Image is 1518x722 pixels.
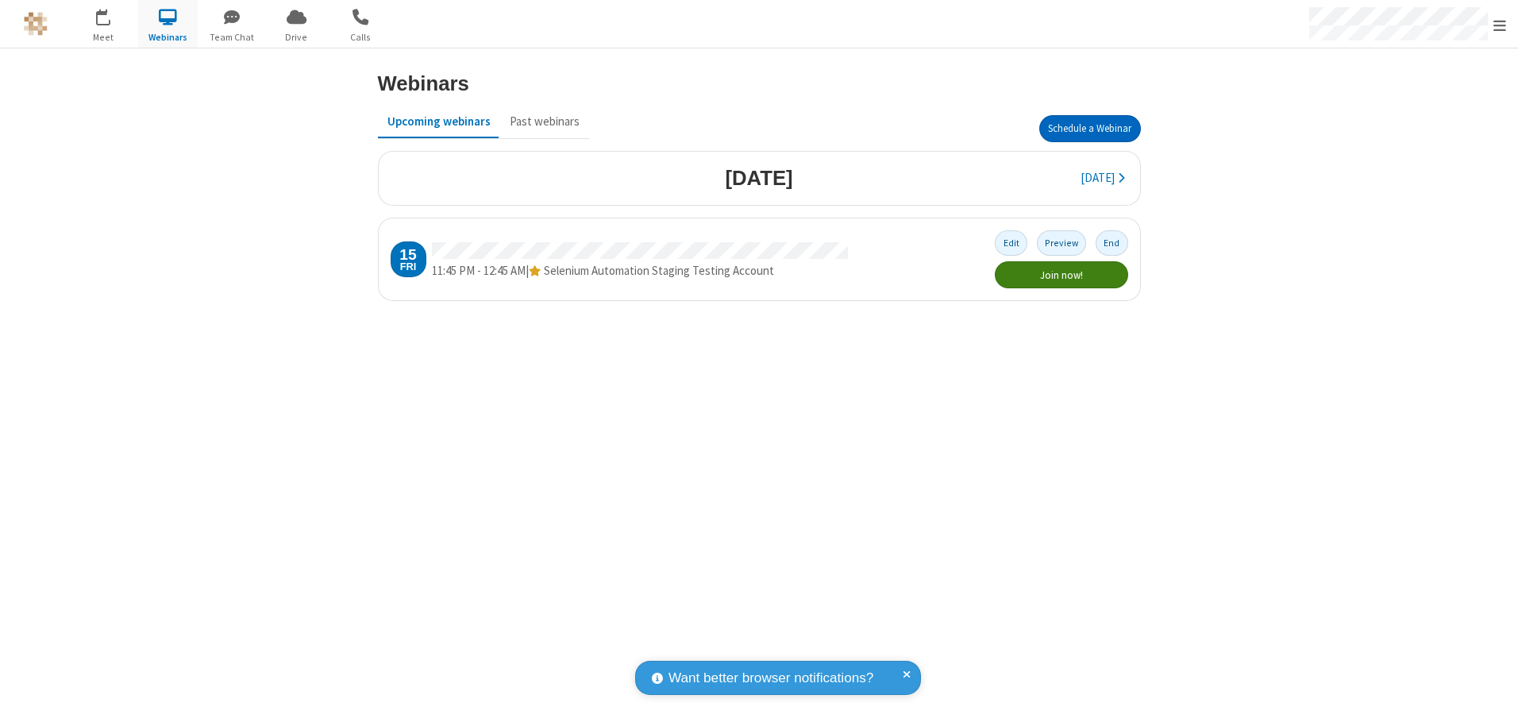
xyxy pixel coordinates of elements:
[432,263,526,278] span: 11:45 PM - 12:45 AM
[138,30,198,44] span: Webinars
[1037,230,1087,255] button: Preview
[432,262,848,280] div: |
[1039,115,1141,142] button: Schedule a Webinar
[267,30,326,44] span: Drive
[202,30,262,44] span: Team Chat
[331,30,391,44] span: Calls
[668,668,873,689] span: Want better browser notifications?
[378,72,469,95] h3: Webinars
[399,247,416,262] div: 15
[995,261,1127,288] button: Join now!
[995,230,1027,255] button: Edit
[725,167,792,189] h3: [DATE]
[1071,164,1134,194] button: [DATE]
[74,30,133,44] span: Meet
[544,263,774,278] span: Selenium Automation Staging Testing Account
[378,106,500,137] button: Upcoming webinars
[24,12,48,36] img: QA Selenium DO NOT DELETE OR CHANGE
[500,106,589,137] button: Past webinars
[400,262,417,272] div: Fri
[1081,170,1115,185] span: [DATE]
[1096,230,1128,255] button: End
[391,241,426,277] div: Friday, August 15, 2025 11:45 PM
[107,9,118,21] div: 1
